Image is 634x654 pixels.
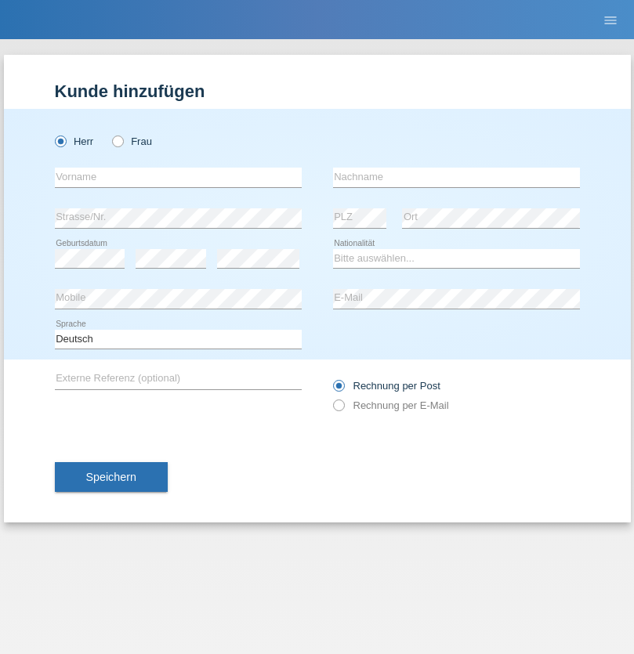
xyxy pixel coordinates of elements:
[595,15,626,24] a: menu
[333,380,343,399] input: Rechnung per Post
[112,135,122,146] input: Frau
[333,380,440,392] label: Rechnung per Post
[112,135,152,147] label: Frau
[55,135,94,147] label: Herr
[86,471,136,483] span: Speichern
[333,399,343,419] input: Rechnung per E-Mail
[333,399,449,411] label: Rechnung per E-Mail
[55,135,65,146] input: Herr
[55,462,168,492] button: Speichern
[55,81,580,101] h1: Kunde hinzufügen
[603,13,618,28] i: menu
